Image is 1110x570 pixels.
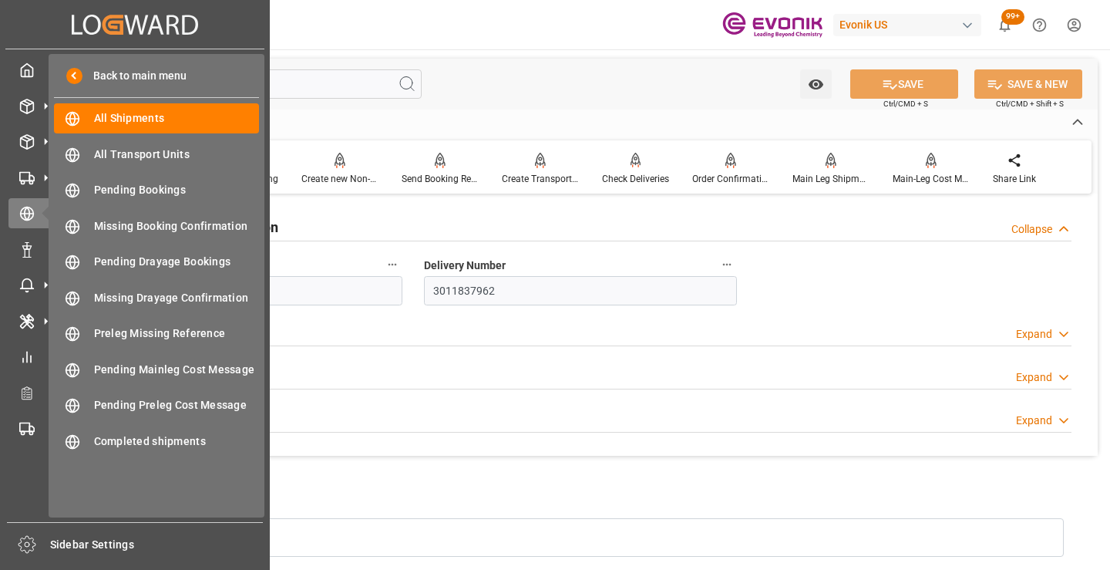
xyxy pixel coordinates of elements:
[54,139,259,169] a: All Transport Units
[50,537,264,553] span: Sidebar Settings
[94,362,260,378] span: Pending Mainleg Cost Message
[993,172,1036,186] div: Share Link
[692,172,769,186] div: Order Confirmation
[8,342,261,372] a: My Reports
[94,397,260,413] span: Pending Preleg Cost Message
[54,390,259,420] a: Pending Preleg Cost Message
[1011,221,1052,238] div: Collapse
[54,247,259,277] a: Pending Drayage Bookings
[800,69,832,99] button: open menu
[94,254,260,270] span: Pending Drayage Bookings
[301,172,378,186] div: Create new Non-Conformance
[8,234,261,264] a: Non Conformance
[974,69,1082,99] button: SAVE & NEW
[893,172,970,186] div: Main-Leg Cost Message
[8,377,261,407] a: Transport Planner
[94,325,260,342] span: Preleg Missing Reference
[8,55,261,85] a: My Cockpit
[54,426,259,456] a: Completed shipments
[424,258,506,274] span: Delivery Number
[1016,369,1052,386] div: Expand
[94,218,260,234] span: Missing Booking Confirmation
[883,98,928,110] span: Ctrl/CMD + S
[54,319,259,349] a: Preleg Missing Reference
[94,147,260,163] span: All Transport Units
[850,69,958,99] button: SAVE
[717,255,737,275] button: Delivery Number
[602,172,669,186] div: Check Deliveries
[54,211,259,241] a: Missing Booking Confirmation
[94,433,260,450] span: Completed shipments
[382,255,402,275] button: Delivery Reference (Ramp/Port)
[8,413,261,444] a: Transport Planning
[1016,413,1052,429] div: Expand
[1016,326,1052,342] div: Expand
[402,172,479,186] div: Send Booking Request To ABS
[502,172,579,186] div: Create Transport Unit
[833,10,987,39] button: Evonik US
[54,175,259,205] a: Pending Bookings
[54,103,259,133] a: All Shipments
[996,98,1064,110] span: Ctrl/CMD + Shift + S
[54,282,259,312] a: Missing Drayage Confirmation
[94,110,260,126] span: All Shipments
[94,290,260,306] span: Missing Drayage Confirmation
[987,8,1022,42] button: show 100 new notifications
[1001,9,1024,25] span: 99+
[94,182,260,198] span: Pending Bookings
[54,354,259,384] a: Pending Mainleg Cost Message
[833,14,981,36] div: Evonik US
[722,12,822,39] img: Evonik-brand-mark-Deep-Purple-RGB.jpeg_1700498283.jpeg
[1022,8,1057,42] button: Help Center
[82,68,187,84] span: Back to main menu
[792,172,869,186] div: Main Leg Shipment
